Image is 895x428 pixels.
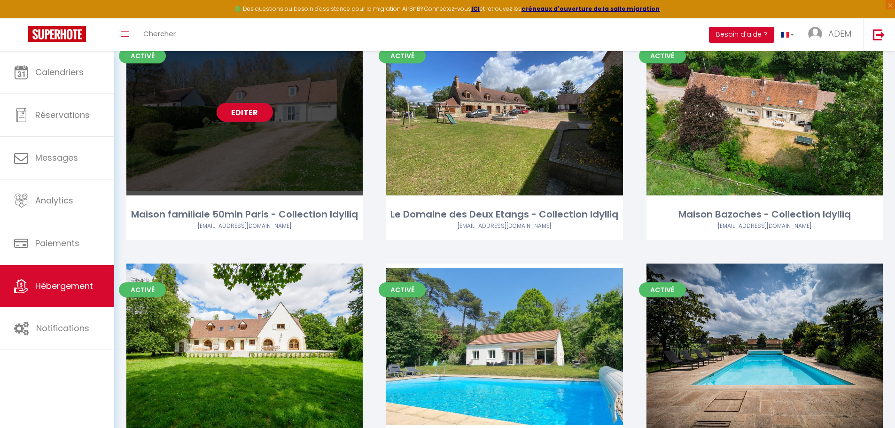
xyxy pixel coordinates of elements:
[35,66,84,78] span: Calendriers
[119,48,166,63] span: Activé
[126,222,363,231] div: Airbnb
[471,5,480,13] a: ICI
[801,18,863,51] a: ... ADEM
[8,4,36,32] button: Ouvrir le widget de chat LiveChat
[36,322,89,334] span: Notifications
[521,5,660,13] a: créneaux d'ouverture de la salle migration
[28,26,86,42] img: Super Booking
[646,207,883,222] div: Maison Bazoches - Collection Idylliq
[709,27,774,43] button: Besoin d'aide ?
[35,237,79,249] span: Paiements
[386,222,623,231] div: Airbnb
[808,27,822,41] img: ...
[646,222,883,231] div: Airbnb
[639,282,686,297] span: Activé
[379,282,426,297] span: Activé
[35,280,93,292] span: Hébergement
[143,29,176,39] span: Chercher
[386,207,623,222] div: Le Domaine des Deux Etangs - Collection Idylliq
[828,28,851,39] span: ADEM
[35,109,90,121] span: Réservations
[873,29,885,40] img: logout
[639,48,686,63] span: Activé
[136,18,183,51] a: Chercher
[35,195,73,206] span: Analytics
[217,103,273,122] a: Editer
[126,207,363,222] div: Maison familiale 50min Paris - Collection Idylliq
[379,48,426,63] span: Activé
[119,282,166,297] span: Activé
[35,152,78,163] span: Messages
